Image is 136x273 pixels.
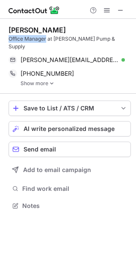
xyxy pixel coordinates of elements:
[9,142,131,157] button: Send email
[24,146,56,153] span: Send email
[9,162,131,178] button: Add to email campaign
[22,202,127,210] span: Notes
[23,166,91,173] span: Add to email campaign
[21,70,74,77] span: [PHONE_NUMBER]
[24,125,115,132] span: AI write personalized message
[49,80,54,86] img: -
[21,80,131,86] a: Show more
[22,185,127,193] span: Find work email
[9,183,131,195] button: Find work email
[9,35,131,50] div: Office Manager at [PERSON_NAME] Pump & Supply
[9,101,131,116] button: save-profile-one-click
[9,200,131,212] button: Notes
[9,26,66,34] div: [PERSON_NAME]
[9,5,60,15] img: ContactOut v5.3.10
[21,56,118,64] span: [PERSON_NAME][EMAIL_ADDRESS][DOMAIN_NAME]
[24,105,116,112] div: Save to List / ATS / CRM
[9,121,131,136] button: AI write personalized message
